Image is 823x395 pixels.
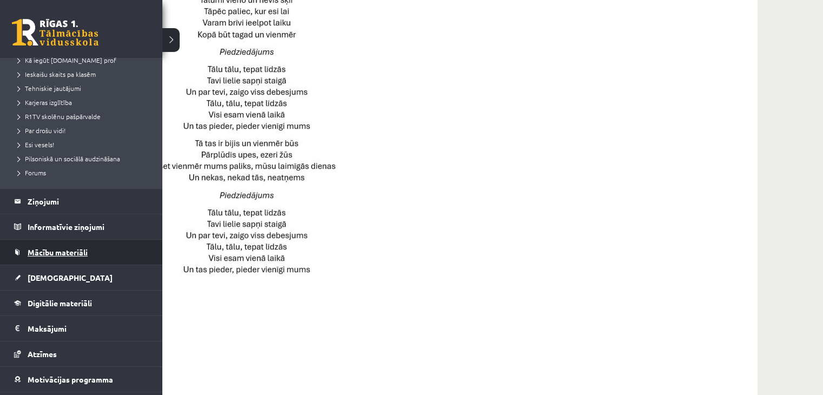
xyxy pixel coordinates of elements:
legend: Ziņojumi [28,189,149,214]
span: Par drošu vidi! [14,126,65,135]
span: Esi vesels! [14,140,54,149]
span: Forums [14,168,46,177]
span: [DEMOGRAPHIC_DATA] [28,273,113,282]
a: Rīgas 1. Tālmācības vidusskola [12,19,98,46]
a: Motivācijas programma [14,367,149,392]
a: [DEMOGRAPHIC_DATA] [14,265,149,290]
a: Kā iegūt [DOMAIN_NAME] prof [14,55,152,65]
span: Kā iegūt [DOMAIN_NAME] prof [14,56,116,64]
a: Ieskaišu skaits pa klasēm [14,69,152,79]
a: Atzīmes [14,341,149,366]
a: Ziņojumi [14,189,149,214]
span: Mācību materiāli [28,247,88,257]
span: Atzīmes [28,349,57,359]
span: Digitālie materiāli [28,298,92,308]
a: Digitālie materiāli [14,291,149,315]
span: Pilsoniskā un sociālā audzināšana [14,154,120,163]
a: Par drošu vidi! [14,126,152,135]
a: Mācību materiāli [14,240,149,265]
a: Maksājumi [14,316,149,341]
a: Forums [14,168,152,177]
a: Pilsoniskā un sociālā audzināšana [14,154,152,163]
a: Informatīvie ziņojumi [14,214,149,239]
a: R1TV skolēnu pašpārvalde [14,111,152,121]
span: Tehniskie jautājumi [14,84,81,93]
span: Ieskaišu skaits pa klasēm [14,70,96,78]
span: R1TV skolēnu pašpārvalde [14,112,101,121]
a: Tehniskie jautājumi [14,83,152,93]
legend: Maksājumi [28,316,149,341]
legend: Informatīvie ziņojumi [28,214,149,239]
a: Esi vesels! [14,140,152,149]
a: Karjeras izglītība [14,97,152,107]
span: Motivācijas programma [28,374,113,384]
span: Karjeras izglītība [14,98,72,107]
